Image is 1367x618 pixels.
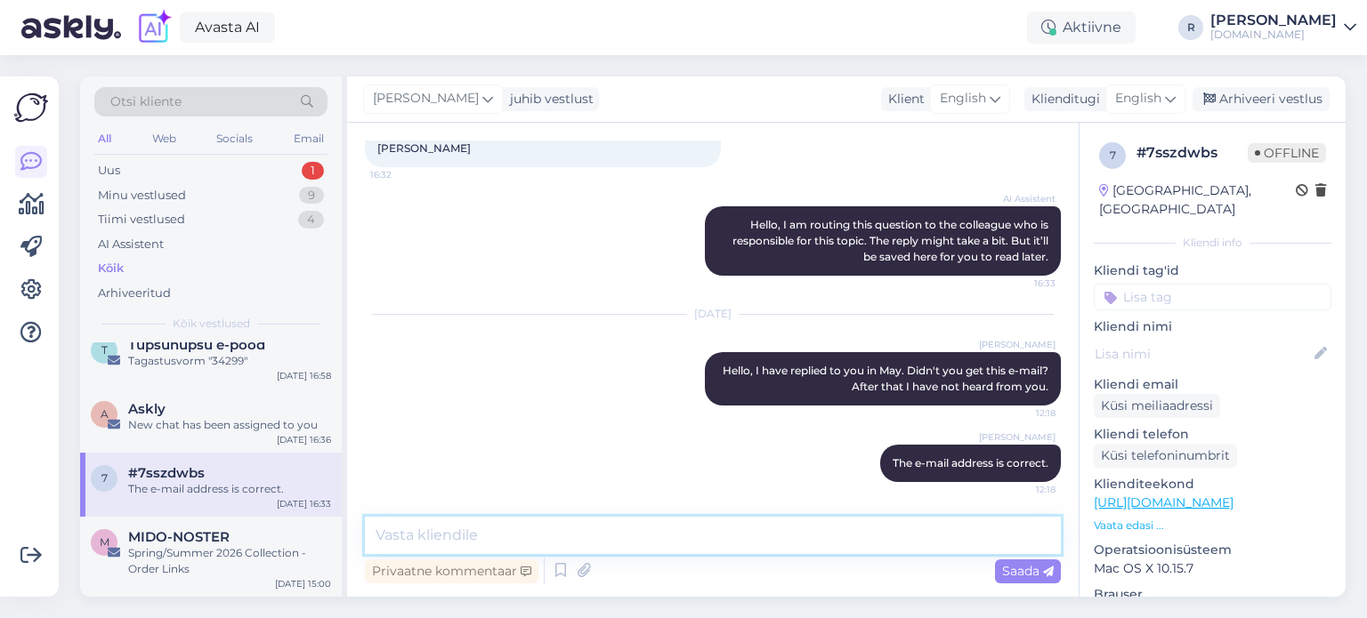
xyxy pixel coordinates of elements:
span: [PERSON_NAME] [373,89,479,108]
div: Arhiveeri vestlus [1193,87,1330,111]
div: Spring/Summer 2026 Collection - Order Links [128,545,331,577]
div: Minu vestlused [98,187,186,205]
p: Mac OS X 10.15.7 [1094,559,1331,578]
span: English [1115,89,1161,108]
p: Operatsioonisüsteem [1094,541,1331,559]
span: [PERSON_NAME] [979,430,1056,444]
span: AI Assistent [989,192,1056,205]
div: [DOMAIN_NAME] [1210,28,1337,42]
div: R [1178,15,1203,40]
div: All [94,127,115,150]
p: Kliendi telefon [1094,425,1331,444]
span: #7sszdwbs [128,465,205,481]
div: Email [290,127,328,150]
span: 12:18 [989,406,1056,420]
div: Uus [98,162,120,180]
span: 12:18 [989,483,1056,496]
span: 7 [101,471,108,485]
input: Lisa nimi [1095,344,1311,364]
span: Tupsunupsu e-pood [128,337,265,353]
div: Aktiivne [1027,12,1136,44]
div: [DATE] 15:00 [275,577,331,590]
div: 1 [302,162,324,180]
div: [PERSON_NAME] [1210,13,1337,28]
p: Vaata edasi ... [1094,518,1331,534]
span: A [101,407,109,421]
div: [DATE] [365,306,1061,322]
span: 16:33 [989,277,1056,290]
a: Avasta AI [180,12,275,43]
span: 7 [1110,148,1116,162]
div: Privaatne kommentaar [365,559,538,583]
span: T [101,343,108,357]
span: [PERSON_NAME] [979,338,1056,351]
span: Kõik vestlused [173,316,250,332]
span: Hello, I have replied to you in May. Didn't you get this e-mail? After that I have not heard from... [723,364,1051,393]
span: Offline [1248,143,1326,163]
span: MIDO-NOSTER [128,529,230,545]
div: New chat has been assigned to you [128,417,331,433]
span: Otsi kliente [110,92,182,111]
div: Socials [213,127,256,150]
div: [GEOGRAPHIC_DATA], [GEOGRAPHIC_DATA] [1099,181,1296,219]
div: Arhiveeritud [98,285,171,302]
div: Klient [881,90,925,108]
div: Klienditugi [1024,90,1100,108]
div: [DATE] 16:36 [277,433,331,446]
span: M [100,535,109,549]
span: The e-mail address is correct. [893,456,1048,470]
a: [PERSON_NAME][DOMAIN_NAME] [1210,13,1356,42]
div: 4 [298,211,324,229]
div: Kliendi info [1094,235,1331,251]
a: [URL][DOMAIN_NAME] [1094,494,1234,510]
p: Kliendi email [1094,375,1331,394]
span: Hello, I am routing this question to the colleague who is responsible for this topic. The reply m... [732,218,1051,263]
div: Küsi telefoninumbrit [1094,444,1237,468]
div: 9 [299,187,324,205]
div: Küsi meiliaadressi [1094,394,1220,418]
div: Tagastusvorm "34299" [128,353,331,369]
span: English [940,89,986,108]
span: Askly [128,401,166,417]
div: Tiimi vestlused [98,211,185,229]
div: AI Assistent [98,236,164,253]
input: Lisa tag [1094,284,1331,310]
span: Saada [1002,563,1054,579]
p: Kliendi nimi [1094,317,1331,336]
div: # 7sszdwbs [1136,142,1248,164]
img: Askly Logo [14,91,48,124]
div: The e-mail address is correct. [128,481,331,497]
p: Brauser [1094,585,1331,604]
div: Kõik [98,260,124,277]
div: Web [149,127,180,150]
img: explore-ai [135,9,173,46]
span: 16:32 [370,168,437,181]
p: Klienditeekond [1094,475,1331,494]
div: juhib vestlust [503,90,594,108]
div: [DATE] 16:58 [277,369,331,382]
div: [DATE] 16:33 [277,497,331,510]
p: Kliendi tag'id [1094,261,1331,280]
